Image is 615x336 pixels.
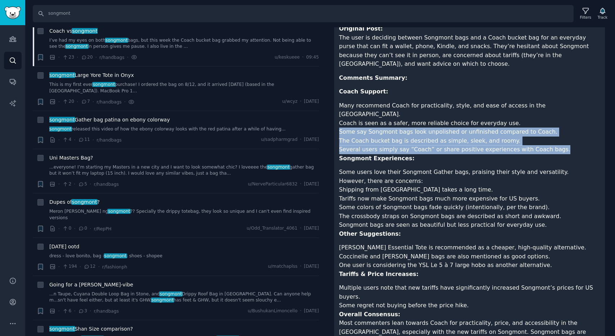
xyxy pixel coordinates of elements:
[49,243,79,250] a: [DATE] ootd
[49,325,133,333] a: songmontShan Size comparison?
[267,165,290,170] span: songmont
[90,180,91,188] span: ·
[49,116,170,124] span: Gather bag patina on ebony colorway
[81,54,93,61] span: 20
[49,82,319,94] a: This is my first eversongmontpurchase! I ordered the bag on 8/12, and it arrived [DATE] (based in...
[62,137,71,143] span: 4
[275,54,300,61] span: u/keskueee
[65,44,89,49] span: songmont
[33,5,574,22] input: Search Keyword
[339,230,401,237] strong: Other Suggestions:
[49,281,133,289] a: Going for a [PERSON_NAME]-vibe
[49,325,133,333] span: Shan Size comparison?
[58,98,60,106] span: ·
[58,263,60,271] span: ·
[304,98,319,105] span: [DATE]
[49,326,75,332] span: songmont
[49,72,134,79] a: songmontLarge Yore Tote in Onyx
[49,291,319,304] a: ...n Taupe, Cuyana Double Loop Bag in Stone, andsongmontDrippy Roof Bag in [GEOGRAPHIC_DATA]. Can...
[58,225,60,233] span: ·
[96,100,121,105] span: r/handbags
[102,264,127,270] span: r/fashionph
[282,98,297,105] span: u/wcyz
[49,116,170,124] a: songmontGather bag patina on ebony colorway
[94,182,118,187] span: r/handbags
[339,137,600,146] li: The Coach bucket bag is described as simple, sleek, and roomy.
[49,27,98,35] a: Coach vssongmont
[300,137,301,143] span: ·
[71,199,98,205] span: songmont
[339,284,600,301] li: Multiple users note that new tariffs have significantly increased Songmont’s prices for US buyers.
[62,308,71,314] span: 6
[94,309,118,314] span: r/handbags
[90,225,91,233] span: ·
[124,98,126,106] span: ·
[339,88,389,95] strong: Coach Support:
[62,263,77,270] span: 194
[80,263,81,271] span: ·
[49,154,93,162] a: Uni Masters Bag?
[159,291,183,296] span: songmont
[74,225,75,233] span: ·
[580,15,591,20] div: Filters
[339,101,600,119] li: Many recommend Coach for practicality, style, and ease of access in the [GEOGRAPHIC_DATA].
[339,311,400,318] strong: Overall Consensus:
[339,145,600,154] li: Several users simply say “Coach” or share positive experiences with Coach bags.
[300,308,301,314] span: ·
[49,208,319,221] a: Meron [PERSON_NAME] ngsongmont?? Specially the drippy totebag, they look so unique and I can't ev...
[339,243,600,252] li: [PERSON_NAME] Essential Tote is recommended as a cheaper, high-quality alternative.
[62,98,74,105] span: 20
[49,164,319,177] a: ...everyone! I’m starting my Masters in a new city and I want to look somewhat chic? I loveeee th...
[248,181,298,188] span: u/NerveParticular6832
[268,263,297,270] span: u/matchaplss
[339,177,600,230] li: However, there are concerns:
[78,137,90,143] span: 11
[74,307,75,315] span: ·
[74,180,75,188] span: ·
[94,226,111,231] span: r/RepPH
[62,225,71,232] span: 0
[339,252,600,261] li: Coccinelle and [PERSON_NAME] bags are also mentioned as good options.
[93,98,94,106] span: ·
[49,72,75,78] span: songmont
[339,74,408,81] strong: Comments Summary:
[78,308,87,314] span: 3
[339,301,600,310] li: Some regret not buying before the price hike.
[93,136,94,144] span: ·
[339,212,600,221] li: The crossbody straps on Songmont bags are described as short and awkward.
[104,253,127,258] span: songmont
[58,136,60,144] span: ·
[81,98,90,105] span: 7
[339,185,600,194] li: Shipping from [GEOGRAPHIC_DATA] takes a long time.
[306,54,319,61] span: 09:45
[304,263,319,270] span: [DATE]
[49,37,319,50] a: I’ve had my eyes on bothsongmontbags, but this week the Coach bucket bag grabbed my attention. No...
[598,15,607,20] div: Track
[300,225,301,232] span: ·
[84,263,95,270] span: 12
[49,72,134,79] span: Large Yore Tote in Onyx
[78,225,87,232] span: 0
[339,128,600,137] li: Some say Songmont bags look unpolished or unfinished compared to Coach.
[105,38,128,43] span: songmont
[58,54,60,61] span: ·
[49,126,319,133] a: songmontreleased this video of how the ebony colorway looks with the red patina after a while of ...
[339,221,600,230] li: Songmont bags are seen as beautiful but less practical for everyday use.
[339,155,415,162] strong: Songmont Experiences:
[4,6,21,19] img: GummySearch logo
[49,198,100,206] span: Dupes of ?
[339,25,383,32] strong: Original Post:
[595,6,610,21] button: Track
[339,194,600,203] li: Tariffs now make Songmont bags much more expensive for US buyers.
[261,137,297,143] span: u/sadpharmgrad
[74,136,75,144] span: ·
[77,98,78,106] span: ·
[339,261,600,270] li: One user is considering the YSL Le 5 à 7 large hobo as another alternative.
[90,307,91,315] span: ·
[49,198,100,206] a: Dupes ofsongmont?
[78,181,87,188] span: 5
[247,225,297,232] span: u/Odd_Translator_4061
[95,54,97,61] span: ·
